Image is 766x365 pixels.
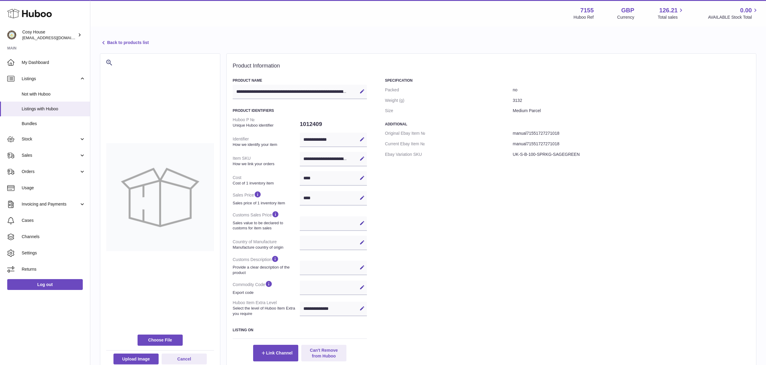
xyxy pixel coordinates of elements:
[385,149,513,160] dt: Ebay Variation SKU
[233,78,367,83] h3: Product Name
[233,153,300,169] dt: Item SKU
[233,161,298,167] strong: How we link your orders
[301,345,346,361] button: Can't Remove from Huboo
[385,128,513,139] dt: Original Ebay Item №
[513,139,750,149] dd: manual71551727271018
[233,306,298,316] strong: Select the level of Huboo Item Extra you require
[22,250,85,256] span: Settings
[22,234,85,240] span: Channels
[138,335,183,345] span: Choose File
[22,153,79,158] span: Sales
[233,108,367,113] h3: Product Identifiers
[22,91,85,97] span: Not with Huboo
[385,139,513,149] dt: Current Ebay Item №
[385,85,513,95] dt: Packed
[708,14,759,20] span: AVAILABLE Stock Total
[233,142,298,147] strong: How we identify your item
[22,169,79,175] span: Orders
[385,122,750,127] h3: Additional
[233,63,750,69] h2: Product Information
[580,6,594,14] strong: 7155
[233,115,300,130] dt: Huboo P №
[621,6,634,14] strong: GBP
[300,118,367,131] dd: 1012409
[233,188,300,208] dt: Sales Price
[22,185,85,191] span: Usage
[233,220,298,231] strong: Sales value to be declared to customs for item sales
[513,149,750,160] dd: UK-S-B-100-SPRKG-SAGEGREEN
[22,29,76,41] div: Cosy House
[22,76,79,82] span: Listings
[233,208,300,233] dt: Customs Sales Price
[513,95,750,106] dd: 3132
[233,297,300,319] dt: Huboo Item Extra Level
[233,134,300,149] dt: Identifier
[233,200,298,206] strong: Sales price of 1 inventory item
[233,172,300,188] dt: Cost
[233,123,298,128] strong: Unique Huboo identifier
[617,14,634,20] div: Currency
[22,136,79,142] span: Stock
[385,95,513,106] dt: Weight (g)
[233,181,298,186] strong: Cost of 1 inventory item
[574,14,594,20] div: Huboo Ref
[233,253,300,278] dt: Customs Description
[7,279,83,290] a: Log out
[22,106,85,112] span: Listings with Huboo
[658,14,684,20] span: Total sales
[22,60,85,65] span: My Dashboard
[7,30,16,39] img: info@wholesomegoods.com
[233,245,298,250] strong: Manufacture country of origin
[100,39,149,46] a: Back to products list
[162,354,207,364] button: Cancel
[113,354,159,364] button: Upload Image
[233,278,300,297] dt: Commodity Code
[253,345,298,361] button: Link Channel
[233,290,298,295] strong: Export code
[658,6,684,20] a: 126.21 Total sales
[106,143,214,251] img: no-photo-large.jpg
[708,6,759,20] a: 0.00 AVAILABLE Stock Total
[22,218,85,223] span: Cases
[22,121,85,127] span: Bundles
[233,237,300,252] dt: Country of Manufacture
[22,266,85,272] span: Returns
[740,6,752,14] span: 0.00
[513,105,750,116] dd: Medium Parcel
[233,328,367,332] h3: Listing On
[385,105,513,116] dt: Size
[513,128,750,139] dd: manual71551727271018
[513,85,750,95] dd: no
[659,6,678,14] span: 126.21
[22,201,79,207] span: Invoicing and Payments
[385,78,750,83] h3: Specification
[233,265,298,275] strong: Provide a clear description of the product
[22,35,88,40] span: [EMAIL_ADDRESS][DOMAIN_NAME]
